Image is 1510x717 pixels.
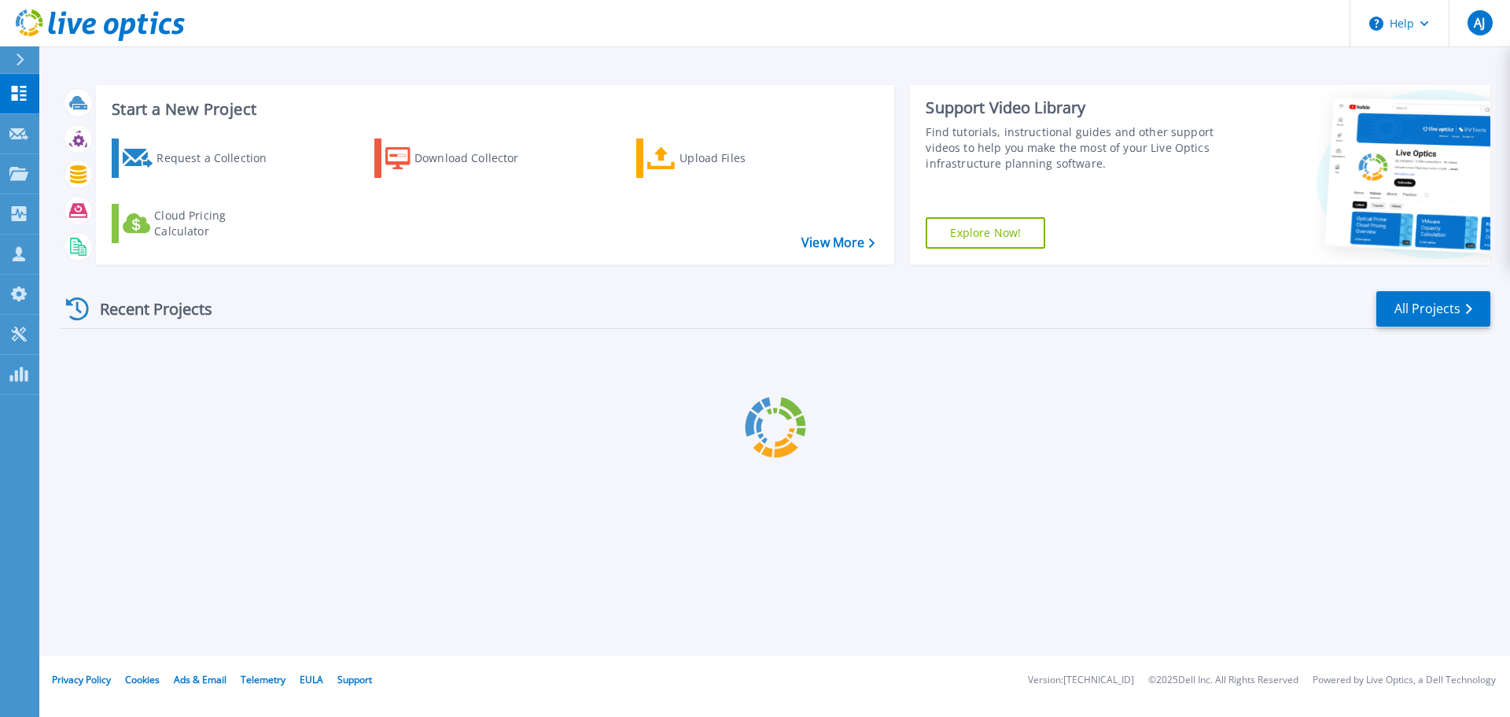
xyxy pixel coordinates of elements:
div: Support Video Library [926,98,1221,118]
a: Support [337,673,372,686]
div: Find tutorials, instructional guides and other support videos to help you make the most of your L... [926,124,1221,172]
a: Upload Files [636,139,812,178]
div: Download Collector [414,142,540,174]
a: Privacy Policy [52,673,111,686]
div: Cloud Pricing Calculator [154,208,280,239]
a: Cookies [125,673,160,686]
a: Explore Now! [926,217,1045,249]
li: Powered by Live Optics, a Dell Technology [1313,675,1496,686]
a: All Projects [1376,291,1490,327]
a: Telemetry [241,673,285,686]
h3: Start a New Project [112,101,875,118]
li: © 2025 Dell Inc. All Rights Reserved [1148,675,1298,686]
div: Upload Files [679,142,805,174]
li: Version: [TECHNICAL_ID] [1028,675,1134,686]
a: View More [801,235,875,250]
span: AJ [1474,17,1485,29]
a: Cloud Pricing Calculator [112,204,287,243]
div: Recent Projects [61,290,234,328]
a: Ads & Email [174,673,226,686]
div: Request a Collection [157,142,282,174]
a: Request a Collection [112,139,287,178]
a: Download Collector [374,139,550,178]
a: EULA [300,673,323,686]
